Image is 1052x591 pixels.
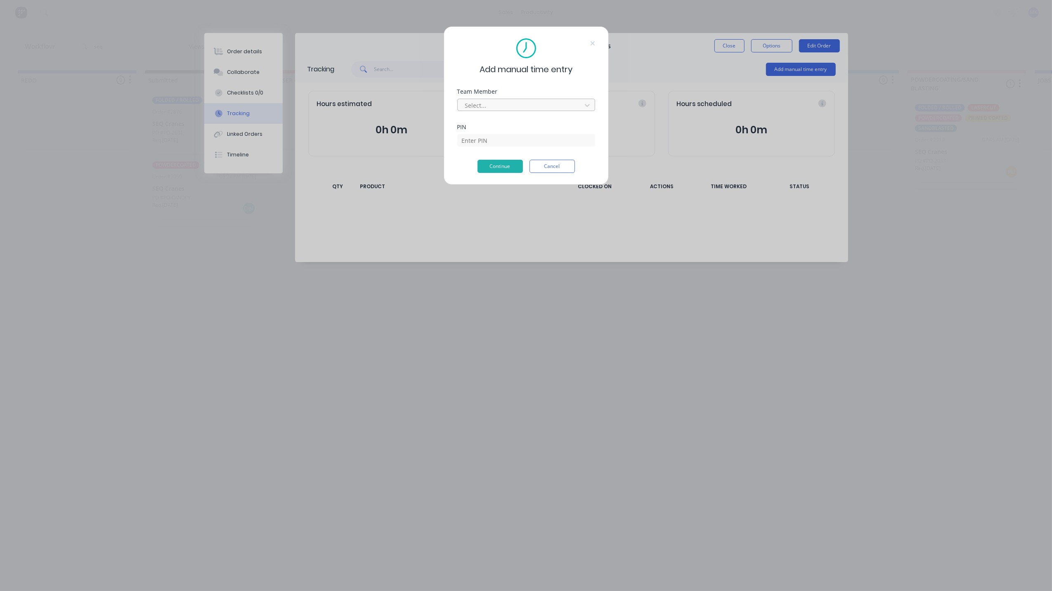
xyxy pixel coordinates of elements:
[457,124,595,130] div: PIN
[530,160,575,173] button: Cancel
[457,134,595,147] input: Enter PIN
[480,63,572,76] span: Add manual time entry
[457,89,595,95] div: Team Member
[478,160,523,173] button: Continue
